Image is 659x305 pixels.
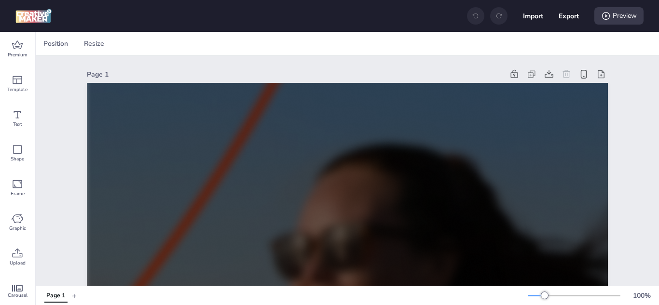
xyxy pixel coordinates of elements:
div: Page 1 [46,292,65,300]
span: Text [13,120,22,128]
button: Import [523,6,543,26]
span: Premium [8,51,27,59]
span: Upload [10,259,26,267]
span: Frame [11,190,25,198]
div: Page 1 [87,69,504,80]
div: 100 % [630,291,653,301]
span: Graphic [9,225,26,232]
button: Export [559,6,579,26]
span: Resize [82,39,106,49]
span: Template [7,86,27,93]
div: Preview [594,7,644,25]
img: logo Creative Maker [15,9,52,23]
span: Carousel [8,292,27,299]
div: Tabs [40,287,72,304]
span: Shape [11,155,24,163]
span: Position [41,39,70,49]
button: + [72,287,77,304]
